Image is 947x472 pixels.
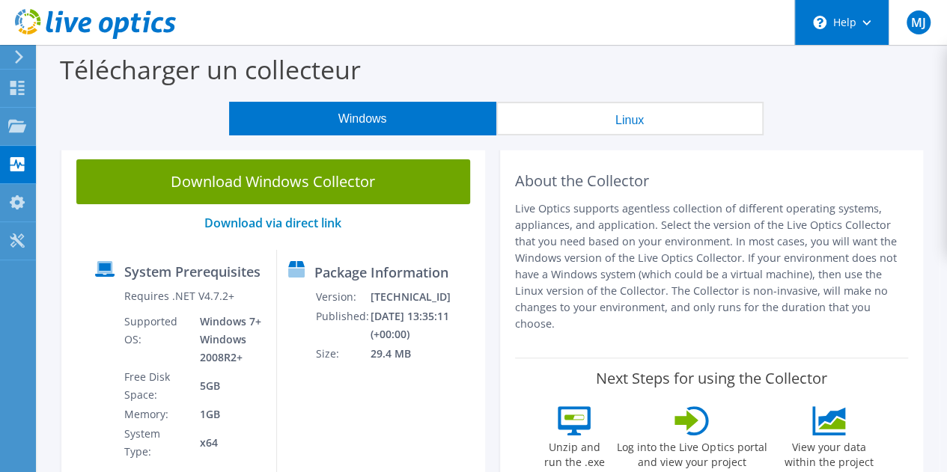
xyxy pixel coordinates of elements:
label: System Prerequisites [124,264,261,279]
svg: \n [813,16,826,29]
a: Download Windows Collector [76,159,470,204]
td: 1GB [189,405,264,424]
td: Free Disk Space: [124,367,189,405]
span: MJ [907,10,931,34]
td: Windows 7+ Windows 2008R2+ [189,312,264,367]
label: View your data within the project [775,435,883,470]
td: x64 [189,424,264,462]
td: Memory: [124,405,189,424]
label: Requires .NET V4.7.2+ [124,289,234,304]
td: Version: [315,287,370,307]
label: Unzip and run the .exe [540,435,609,470]
td: System Type: [124,424,189,462]
td: 29.4 MB [370,344,478,364]
label: Télécharger un collecteur [60,52,361,87]
p: Live Optics supports agentless collection of different operating systems, appliances, and applica... [515,200,909,332]
td: Size: [315,344,370,364]
td: [DATE] 13:35:11 (+00:00) [370,307,478,344]
label: Log into the Live Optics portal and view your project [616,435,767,470]
label: Next Steps for using the Collector [596,370,827,387]
button: Linux [496,102,764,135]
h2: About the Collector [515,172,909,190]
td: Supported OS: [124,312,189,367]
td: 5GB [189,367,264,405]
label: Package Information [314,265,448,280]
td: [TECHNICAL_ID] [370,287,478,307]
td: Published: [315,307,370,344]
button: Windows [229,102,496,135]
a: Download via direct link [204,215,341,231]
